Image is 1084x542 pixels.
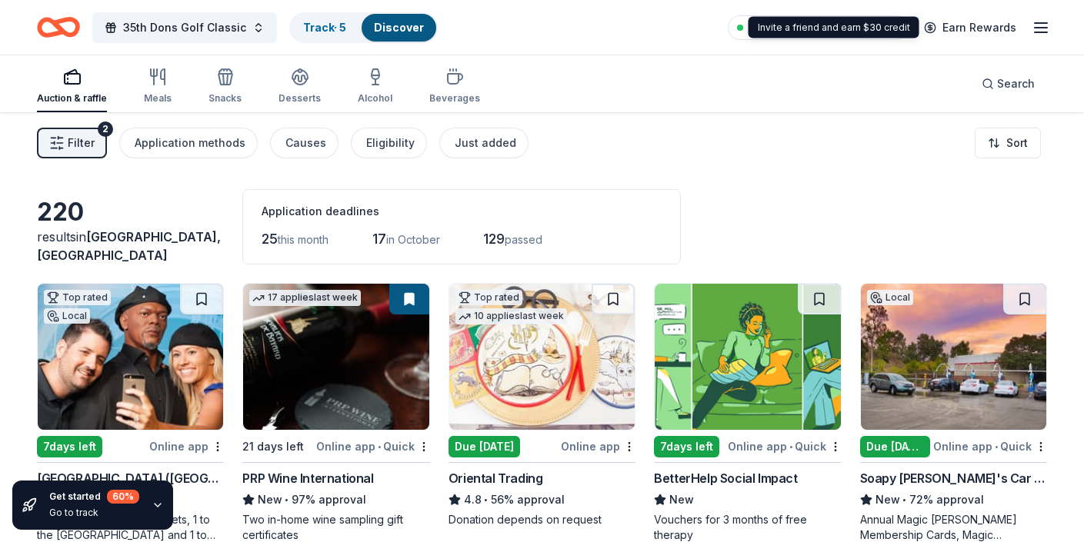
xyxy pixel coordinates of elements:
span: • [484,494,488,506]
span: 35th Dons Golf Classic [123,18,246,37]
div: Application deadlines [262,202,662,221]
div: Online app Quick [316,437,430,456]
div: Auction & raffle [37,92,107,105]
button: 35th Dons Golf Classic [92,12,277,43]
a: Home [37,9,80,45]
span: New [669,490,694,509]
div: results [37,228,224,264]
span: New [258,490,282,509]
div: Online app Quick [728,437,842,456]
div: Application methods [135,134,245,152]
div: Local [44,308,90,324]
div: Online app Quick [933,437,1047,456]
img: Image for Soapy Joe's Car Wash [861,284,1046,430]
div: Soapy [PERSON_NAME]'s Car Wash [860,469,1047,487]
span: 129 [483,231,505,247]
div: Donation depends on request [449,512,635,527]
span: New [876,490,900,509]
span: • [995,441,998,453]
button: Filter2 [37,128,107,158]
div: 7 days left [654,436,719,457]
div: Desserts [279,92,321,105]
img: Image for BetterHelp Social Impact [655,284,840,430]
span: this month [278,233,329,246]
span: in October [386,233,440,246]
button: Eligibility [351,128,427,158]
span: passed [505,233,542,246]
div: 17 applies last week [249,290,361,306]
div: 21 days left [242,437,304,456]
span: • [789,441,792,453]
a: Track· 5 [303,21,346,34]
span: 25 [262,231,278,247]
div: 97% approval [242,490,429,509]
div: 56% approval [449,490,635,509]
img: Image for Oriental Trading [449,284,635,430]
div: 60 % [107,490,139,504]
div: Due [DATE] [449,436,520,457]
div: Due [DATE] [860,436,930,457]
button: Causes [270,128,339,158]
span: [GEOGRAPHIC_DATA], [GEOGRAPHIC_DATA] [37,229,221,263]
button: Sort [975,128,1041,158]
a: Pro trial ends on 2PM[DATE] [728,15,909,40]
button: Application methods [119,128,258,158]
div: BetterHelp Social Impact [654,469,797,487]
div: Top rated [455,290,522,305]
div: 2 [98,121,113,137]
button: Just added [439,128,529,158]
span: 17 [372,231,386,247]
span: • [378,441,381,453]
div: Local [867,290,913,305]
div: Snacks [208,92,242,105]
span: 4.8 [464,490,482,509]
span: Sort [1006,134,1028,152]
button: Auction & raffle [37,62,107,112]
div: Alcohol [358,92,392,105]
span: Search [997,75,1035,93]
div: Eligibility [366,134,415,152]
button: Alcohol [358,62,392,112]
span: Filter [68,134,95,152]
div: 220 [37,197,224,228]
button: Snacks [208,62,242,112]
img: Image for Hollywood Wax Museum (Hollywood) [38,284,223,430]
div: 72% approval [860,490,1047,509]
span: in [37,229,221,263]
button: Desserts [279,62,321,112]
div: 10 applies last week [455,308,567,324]
span: • [902,494,906,506]
div: Go to track [49,507,139,519]
div: PRP Wine International [242,469,373,487]
div: Causes [285,134,326,152]
button: Search [969,68,1047,99]
span: • [285,494,289,506]
div: 7 days left [37,436,102,457]
a: Image for Oriental TradingTop rated10 applieslast weekDue [DATE]Online appOriental Trading4.8•56%... [449,283,635,527]
div: Beverages [429,92,480,105]
div: Get started [49,490,139,504]
div: Top rated [44,290,111,305]
div: Online app [561,437,635,456]
button: Meals [144,62,172,112]
div: Online app [149,437,224,456]
a: Earn Rewards [915,14,1026,42]
button: Beverages [429,62,480,112]
button: Track· 5Discover [289,12,438,43]
img: Image for PRP Wine International [243,284,429,430]
div: Meals [144,92,172,105]
div: Just added [455,134,516,152]
div: Invite a friend and earn $30 credit [749,17,919,38]
a: Discover [374,21,424,34]
div: Oriental Trading [449,469,543,487]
